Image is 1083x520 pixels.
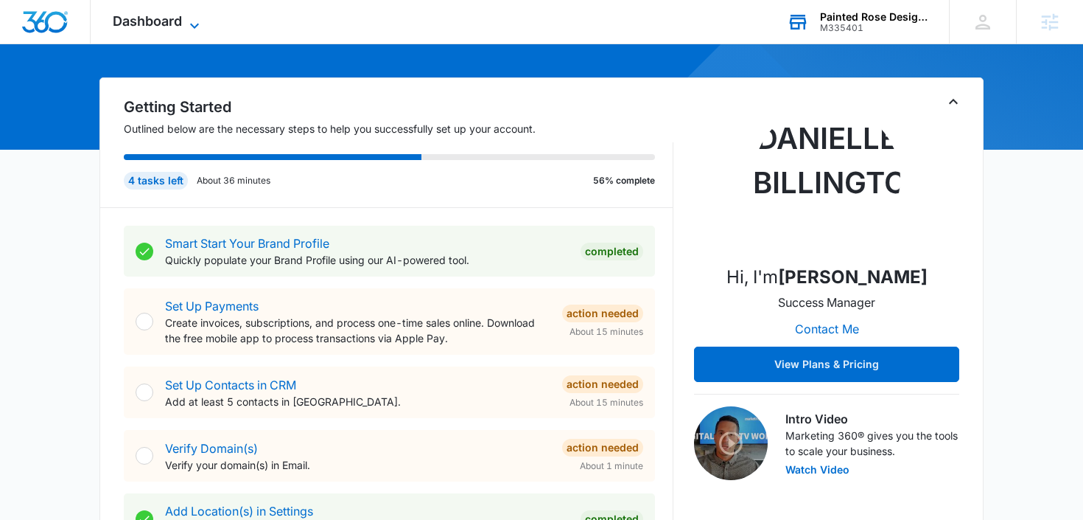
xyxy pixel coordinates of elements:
[124,96,673,118] h2: Getting Started
[694,406,768,480] img: Intro Video
[569,396,643,409] span: About 15 minutes
[753,105,900,252] img: Danielle Billington
[165,504,313,519] a: Add Location(s) in Settings
[197,174,270,187] p: About 36 minutes
[165,394,550,409] p: Add at least 5 contacts in [GEOGRAPHIC_DATA].
[163,87,248,97] div: Keywords by Traffic
[562,439,643,457] div: Action Needed
[165,457,550,473] p: Verify your domain(s) in Email.
[569,325,643,339] span: About 15 minutes
[593,174,655,187] p: 56% complete
[780,311,874,347] button: Contact Me
[581,243,643,260] div: Completed
[124,121,673,136] p: Outlined below are the necessary steps to help you successfully set up your account.
[40,86,52,97] img: tab_domain_overview_orange.svg
[147,86,158,97] img: tab_keywords_by_traffic_grey.svg
[38,38,162,50] div: Domain: [DOMAIN_NAME]
[165,299,259,313] a: Set Up Payments
[694,347,959,382] button: View Plans & Pricing
[562,375,643,393] div: Action Needed
[165,315,550,346] p: Create invoices, subscriptions, and process one-time sales online. Download the free mobile app t...
[113,13,182,29] span: Dashboard
[726,264,928,291] p: Hi, I'm
[580,460,643,473] span: About 1 minute
[24,38,35,50] img: website_grey.svg
[778,266,928,288] strong: [PERSON_NAME]
[124,172,188,190] div: 4 tasks left
[785,410,959,428] h3: Intro Video
[820,23,928,33] div: account id
[778,294,875,311] p: Success Manager
[165,252,569,268] p: Quickly populate your Brand Profile using our AI-powered tool.
[56,87,132,97] div: Domain Overview
[785,465,849,475] button: Watch Video
[41,24,72,35] div: v 4.0.25
[944,93,962,111] button: Toggle Collapse
[165,441,258,456] a: Verify Domain(s)
[165,236,329,251] a: Smart Start Your Brand Profile
[820,11,928,23] div: account name
[785,428,959,459] p: Marketing 360® gives you the tools to scale your business.
[562,305,643,322] div: Action Needed
[165,378,296,392] a: Set Up Contacts in CRM
[24,24,35,35] img: logo_orange.svg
